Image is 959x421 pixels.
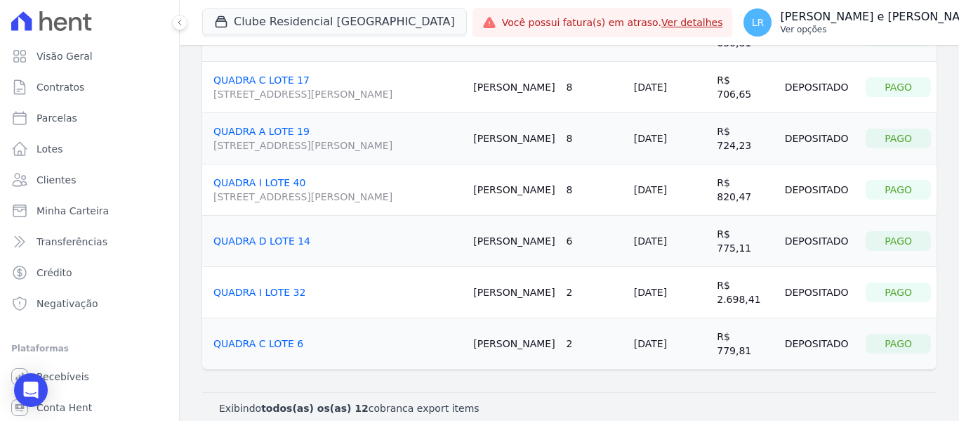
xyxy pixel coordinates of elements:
a: Clientes [6,166,173,194]
td: R$ 724,23 [711,113,773,164]
a: Recebíveis [6,363,173,391]
td: 8 [561,62,628,113]
td: R$ 775,11 [711,216,773,267]
a: QUADRA A LOTE 19[STREET_ADDRESS][PERSON_NAME] [213,126,462,153]
div: Pago [866,77,931,97]
span: Parcelas [37,111,77,125]
p: Exibindo cobranca export items [219,401,479,415]
a: Lotes [6,135,173,163]
td: R$ 706,65 [711,62,773,113]
a: Minha Carteira [6,197,173,225]
td: R$ 2.698,41 [711,267,773,318]
a: QUADRA I LOTE 32 [213,287,305,298]
div: Depositado [779,129,854,148]
a: QUADRA C LOTE 6 [213,338,303,349]
td: 8 [561,164,628,216]
span: [STREET_ADDRESS][PERSON_NAME] [213,138,462,153]
div: Open Intercom Messenger [14,373,48,407]
a: QUADRA I LOTE 40[STREET_ADDRESS][PERSON_NAME] [213,177,462,204]
a: Visão Geral [6,42,173,70]
span: Minha Carteira [37,204,109,218]
span: Negativação [37,297,98,311]
div: Depositado [779,283,854,302]
div: Plataformas [11,340,168,357]
div: Pago [866,334,931,354]
span: Visão Geral [37,49,93,63]
a: Ver detalhes [661,17,723,28]
div: Depositado [779,180,854,200]
a: Parcelas [6,104,173,132]
div: Pago [866,231,931,251]
a: Crédito [6,259,173,287]
span: Crédito [37,266,72,280]
td: [PERSON_NAME] [468,113,560,164]
button: Clube Residencial [GEOGRAPHIC_DATA] [202,8,467,35]
td: [PERSON_NAME] [468,164,560,216]
span: Clientes [37,173,76,187]
td: R$ 820,47 [711,164,773,216]
span: LR [752,18,765,27]
div: Depositado [779,334,854,354]
td: 6 [561,216,628,267]
a: Transferências [6,228,173,256]
td: [DATE] [628,216,711,267]
td: [PERSON_NAME] [468,62,560,113]
a: Negativação [6,290,173,318]
td: [DATE] [628,62,711,113]
td: [PERSON_NAME] [468,318,560,370]
a: Contratos [6,73,173,101]
td: [DATE] [628,113,711,164]
td: 2 [561,267,628,318]
div: Pago [866,129,931,148]
b: todos(as) os(as) 12 [261,403,369,414]
span: Lotes [37,142,63,156]
div: Depositado [779,231,854,251]
td: [DATE] [628,267,711,318]
td: [PERSON_NAME] [468,267,560,318]
span: [STREET_ADDRESS][PERSON_NAME] [213,87,462,101]
td: R$ 779,81 [711,318,773,370]
span: Você possui fatura(s) em atraso. [502,15,723,30]
a: QUADRA C LOTE 17[STREET_ADDRESS][PERSON_NAME] [213,75,462,101]
td: 8 [561,113,628,164]
span: Contratos [37,80,84,94]
td: [DATE] [628,164,711,216]
span: [STREET_ADDRESS][PERSON_NAME] [213,190,462,204]
span: Transferências [37,235,107,249]
span: Recebíveis [37,370,89,384]
div: Pago [866,180,931,200]
td: [PERSON_NAME] [468,216,560,267]
span: Conta Hent [37,401,92,415]
td: [DATE] [628,318,711,370]
a: QUADRA D LOTE 14 [213,235,310,247]
div: Pago [866,283,931,302]
td: 2 [561,318,628,370]
div: Depositado [779,77,854,97]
